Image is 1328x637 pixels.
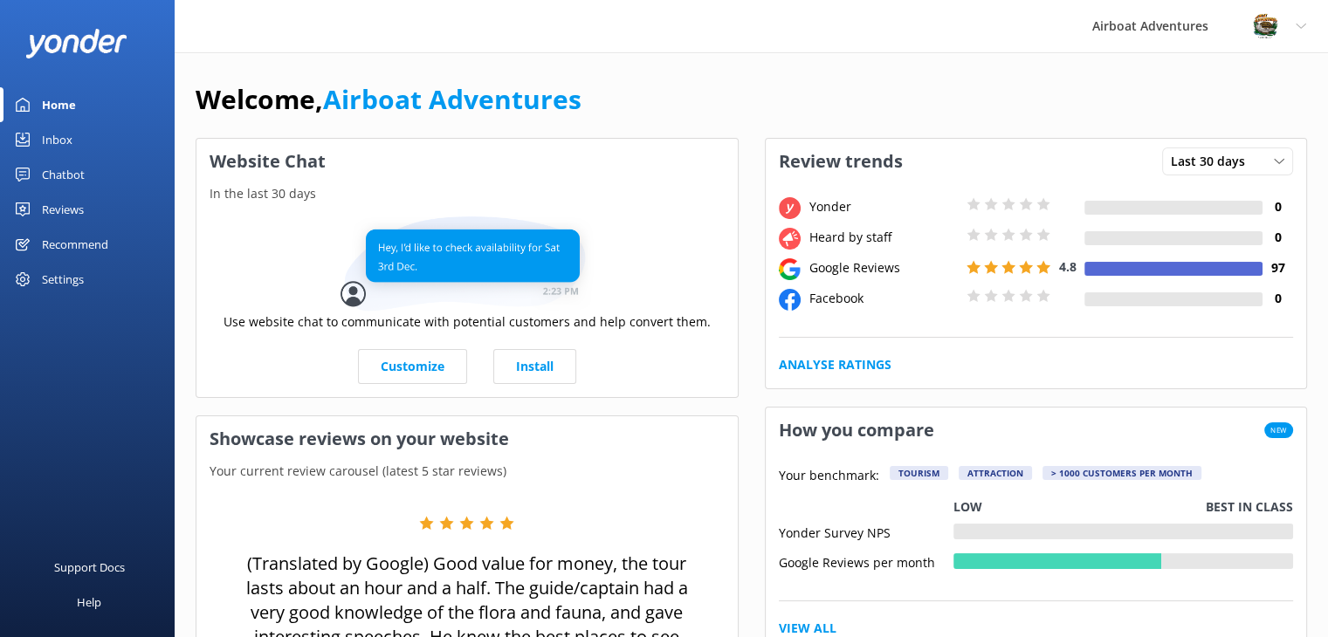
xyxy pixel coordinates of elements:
a: Airboat Adventures [323,81,581,117]
span: Last 30 days [1171,152,1256,171]
div: Support Docs [54,550,125,585]
div: Home [42,87,76,122]
div: Help [77,585,101,620]
h3: Review trends [766,139,916,184]
h4: 0 [1263,228,1293,247]
h1: Welcome, [196,79,581,120]
a: Customize [358,349,467,384]
p: Best in class [1206,497,1293,517]
p: Your benchmark: [779,466,879,487]
div: Google Reviews per month [779,553,953,569]
div: Tourism [890,466,948,480]
p: Use website chat to communicate with potential customers and help convert them. [224,312,711,332]
div: > 1000 customers per month [1042,466,1201,480]
p: In the last 30 days [196,184,738,203]
div: Reviews [42,192,84,227]
div: Heard by staff [805,228,962,247]
h3: Showcase reviews on your website [196,416,738,462]
a: Analyse Ratings [779,355,891,374]
img: yonder-white-logo.png [26,29,127,58]
h4: 0 [1263,197,1293,216]
div: Settings [42,262,84,297]
div: Google Reviews [805,258,962,277]
p: Your current review carousel (latest 5 star reviews) [196,462,738,481]
h4: 0 [1263,289,1293,308]
h4: 97 [1263,258,1293,277]
a: Install [493,349,576,384]
h3: Website Chat [196,139,738,184]
div: Facebook [805,289,962,308]
div: Yonder [805,197,962,216]
div: Yonder Survey NPS [779,524,953,539]
img: 271-1670286363.jpg [1252,13,1278,39]
p: Low [953,497,982,517]
div: Inbox [42,122,72,157]
img: conversation... [341,216,594,312]
h3: How you compare [766,408,947,453]
span: New [1264,422,1293,438]
div: Chatbot [42,157,85,192]
span: 4.8 [1059,258,1077,275]
div: Attraction [959,466,1032,480]
div: Recommend [42,227,108,262]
